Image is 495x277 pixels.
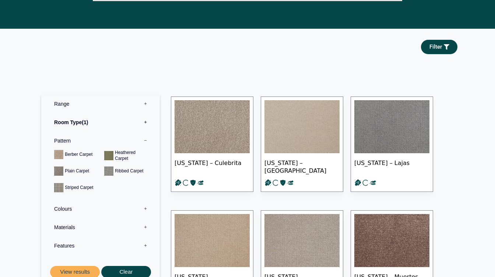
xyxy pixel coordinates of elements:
[47,218,154,236] label: Materials
[47,200,154,218] label: Colours
[47,113,154,132] label: Room Type
[171,97,253,192] a: [US_STATE] – Culebrita
[351,97,433,192] a: [US_STATE] – Lajas
[421,40,457,54] a: Filter
[82,119,88,125] span: 1
[47,95,154,113] label: Range
[264,153,340,179] span: [US_STATE] – [GEOGRAPHIC_DATA]
[354,153,429,179] span: [US_STATE] – Lajas
[47,132,154,150] label: Pattern
[47,236,154,255] label: Features
[175,153,250,179] span: [US_STATE] – Culebrita
[429,44,442,50] span: Filter
[261,97,343,192] a: [US_STATE] – [GEOGRAPHIC_DATA]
